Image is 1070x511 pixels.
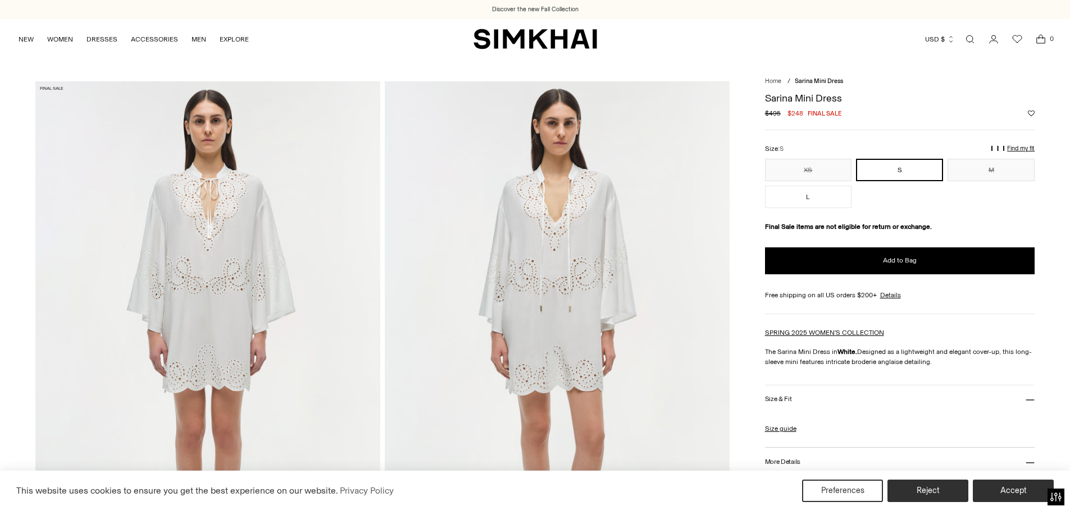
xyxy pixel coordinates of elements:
[1028,110,1035,117] button: Add to Wishlist
[492,5,579,14] a: Discover the new Fall Collection
[856,159,943,181] button: S
[982,28,1005,50] a: Go to the account page
[765,290,1035,300] div: Free shipping on all US orders $200+
[765,247,1035,274] button: Add to Bag
[765,223,932,231] strong: Final Sale items are not eligible for return or exchange.
[765,77,781,85] a: Home
[765,159,852,181] button: XS
[787,108,803,118] span: $248
[1046,34,1057,44] span: 0
[765,448,1035,476] button: More Details
[765,93,1035,103] h1: Sarina Mini Dress
[1030,28,1052,50] a: Open cart modal
[765,385,1035,414] button: Size & Fit
[19,27,34,52] a: NEW
[338,482,395,499] a: Privacy Policy (opens in a new tab)
[765,186,852,208] button: L
[973,480,1054,502] button: Accept
[765,423,796,434] a: Size guide
[192,27,206,52] a: MEN
[837,348,857,356] strong: White.
[86,27,117,52] a: DRESSES
[959,28,981,50] a: Open search modal
[473,28,597,50] a: SIMKHAI
[1014,458,1059,500] iframe: Gorgias live chat messenger
[765,458,800,466] h3: More Details
[220,27,249,52] a: EXPLORE
[47,27,73,52] a: WOMEN
[765,347,1035,367] p: The Sarina Mini Dress in Designed as a lightweight and elegant cover-up, this long-sleeve mini fe...
[887,480,968,502] button: Reject
[765,144,784,154] label: Size:
[765,329,884,337] a: SPRING 2025 WOMEN'S COLLECTION
[765,395,792,403] h3: Size & Fit
[787,77,790,86] div: /
[880,290,901,300] a: Details
[948,159,1035,181] button: M
[883,256,917,265] span: Add to Bag
[780,145,784,153] span: S
[131,27,178,52] a: ACCESSORIES
[765,77,1035,86] nav: breadcrumbs
[765,108,781,118] s: $495
[802,480,883,502] button: Preferences
[925,27,955,52] button: USD $
[16,485,338,496] span: This website uses cookies to ensure you get the best experience on our website.
[1006,28,1028,50] a: Wishlist
[795,77,843,85] span: Sarina Mini Dress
